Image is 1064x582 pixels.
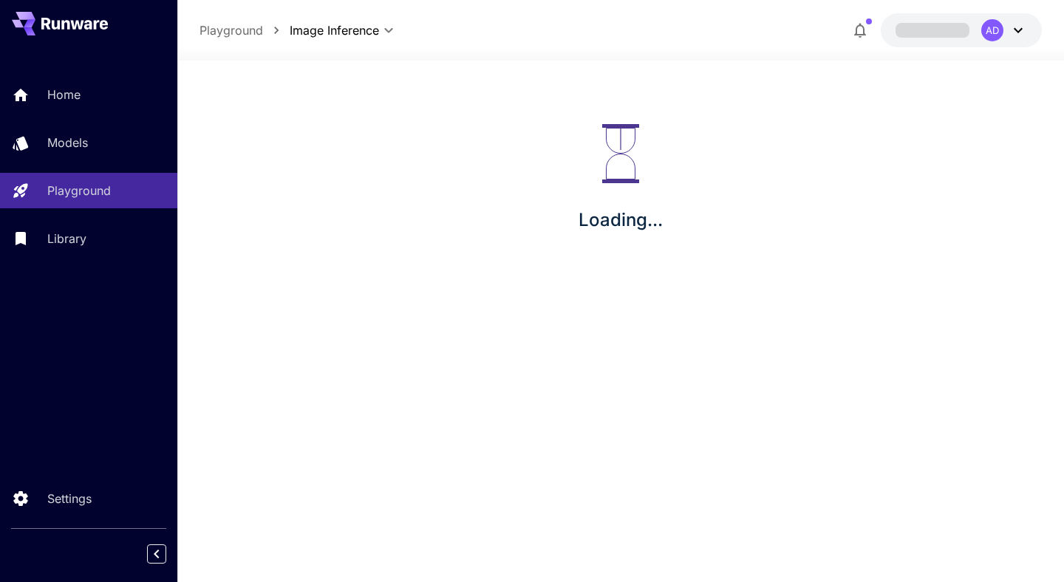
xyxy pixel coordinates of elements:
button: AD [881,13,1042,47]
p: Loading... [579,207,663,233]
p: Playground [47,182,111,199]
button: Collapse sidebar [147,544,166,564]
div: Collapse sidebar [158,541,177,567]
p: Library [47,230,86,247]
p: Models [47,134,88,151]
nav: breadcrumb [199,21,290,39]
a: Playground [199,21,263,39]
p: Settings [47,490,92,507]
p: Home [47,86,81,103]
span: Image Inference [290,21,379,39]
div: AD [981,19,1003,41]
